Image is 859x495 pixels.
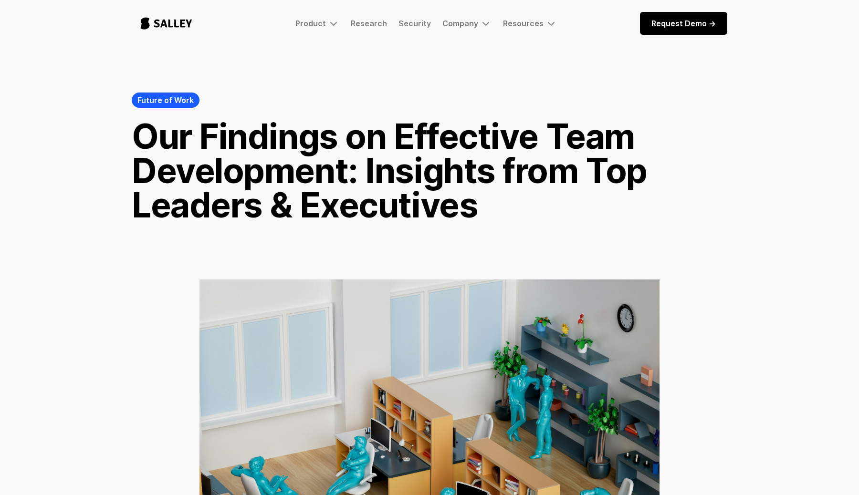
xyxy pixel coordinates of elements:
div: Product [295,19,326,28]
div: Company [442,19,478,28]
a: home [132,8,201,39]
h1: Our Findings on Effective Team Development: Insights from Top Leaders & Executives [132,119,727,222]
a: Future of Work [132,93,199,108]
a: Security [398,19,431,28]
a: Request Demo -> [640,12,727,35]
div: Company [442,18,492,29]
a: Research [351,19,387,28]
div: Future of Work [137,94,194,106]
div: Resources [503,19,544,28]
div: Resources [503,18,557,29]
div: Product [295,18,339,29]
